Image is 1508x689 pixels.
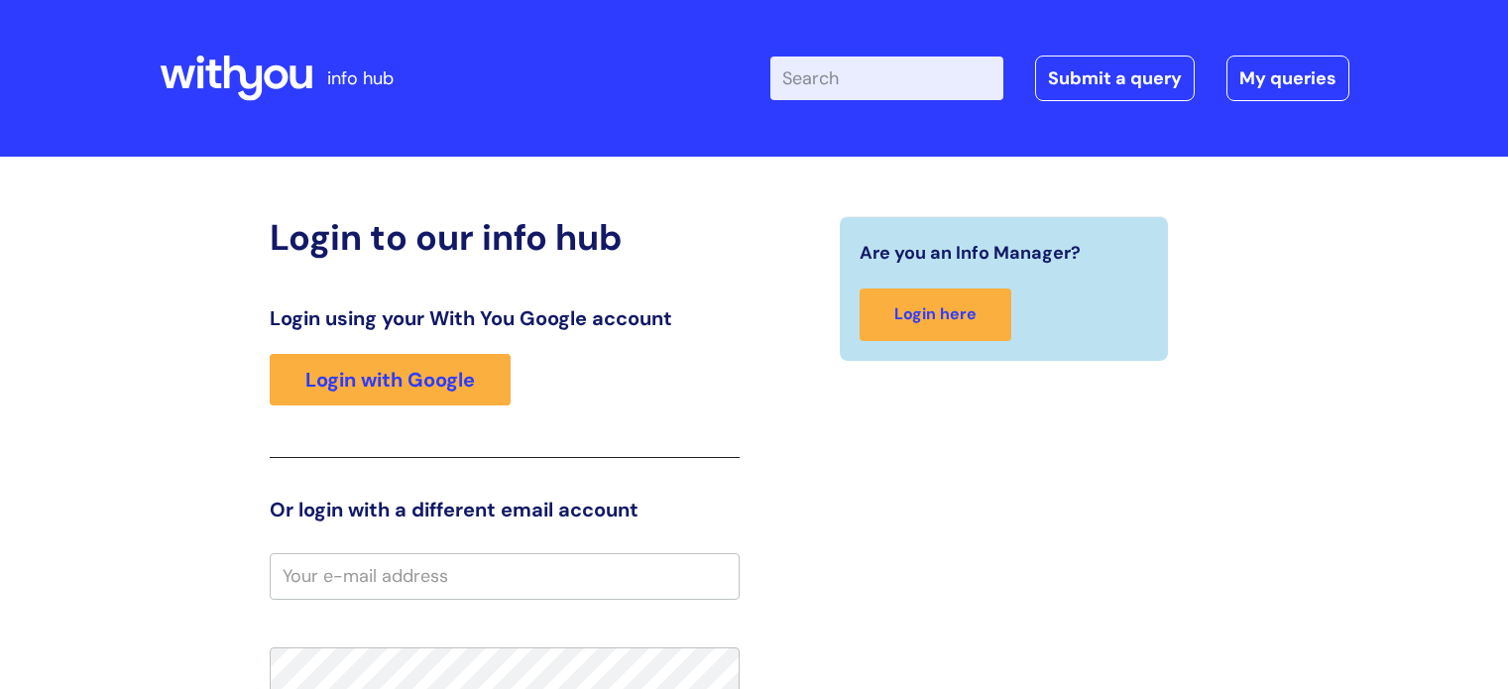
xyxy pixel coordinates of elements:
[270,553,740,599] input: Your e-mail address
[1226,56,1349,101] a: My queries
[270,354,511,405] a: Login with Google
[270,306,740,330] h3: Login using your With You Google account
[860,237,1081,269] span: Are you an Info Manager?
[860,288,1011,341] a: Login here
[1035,56,1195,101] a: Submit a query
[270,498,740,521] h3: Or login with a different email account
[327,62,394,94] p: info hub
[770,57,1003,100] input: Search
[270,216,740,259] h2: Login to our info hub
